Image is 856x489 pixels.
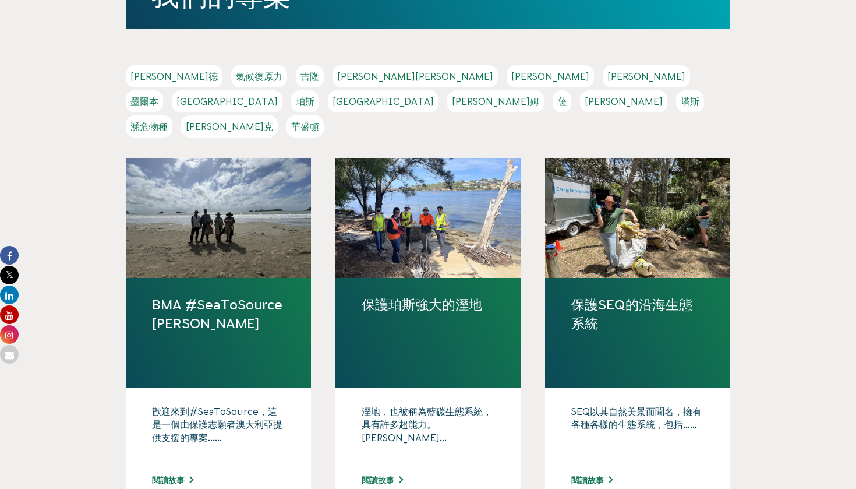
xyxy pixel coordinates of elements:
a: 吉隆 [296,65,324,87]
a: 閱讀故事 [362,476,403,485]
a: [PERSON_NAME]姆 [447,90,544,112]
a: [GEOGRAPHIC_DATA] [328,90,438,112]
a: 墨爾本 [126,90,163,112]
a: BMA #SeaToSource [PERSON_NAME] [152,295,285,333]
a: [PERSON_NAME] [603,65,690,87]
a: [PERSON_NAME] [507,65,594,87]
a: 保護珀斯強大的溼地 [362,295,494,314]
a: 閱讀故事 [152,476,193,485]
a: [PERSON_NAME] [580,90,667,112]
a: 氣候復原力 [231,65,287,87]
a: 閱讀故事 [571,476,613,485]
a: [GEOGRAPHIC_DATA] [172,90,282,112]
a: 薩 [553,90,571,112]
a: 華盛頓 [286,115,324,138]
a: 保護SEQ的沿海生態系統 [571,295,704,333]
a: 塔斯 [676,90,704,112]
p: 歡迎來到#SeaToSource，這是一個由保護志願者澳大利亞提供支援的專案...... [152,405,285,463]
a: [PERSON_NAME][PERSON_NAME] [333,65,498,87]
a: 瀕危物種 [126,115,172,138]
p: SEQ以其自然美景而聞名，擁有各種各樣的生態系統，包括...... [571,405,704,463]
a: [PERSON_NAME]德 [126,65,222,87]
a: 珀斯 [291,90,319,112]
a: [PERSON_NAME]克 [181,115,278,138]
p: 溼地，也被稱為藍碳生態系統，具有許多超能力。 [PERSON_NAME]... [362,405,494,463]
